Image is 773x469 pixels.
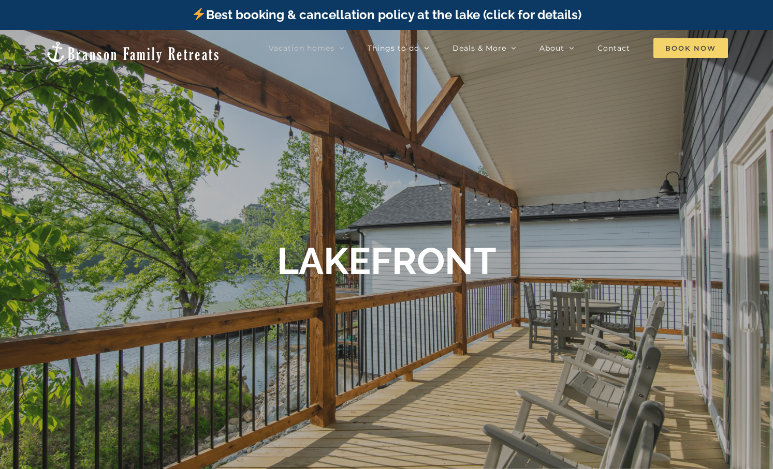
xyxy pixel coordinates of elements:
a: Things to do [368,38,429,58]
a: Deals & More [453,38,516,58]
a: Book Now [653,38,728,58]
a: Vacation homes [269,38,344,58]
span: Things to do [368,44,419,52]
nav: Main Menu [269,38,728,58]
a: About [539,38,574,58]
span: Vacation homes [269,44,334,52]
span: Deals & More [453,44,506,52]
img: Branson Family Retreats Logo [45,40,221,64]
a: Contact [597,38,630,58]
span: About [539,44,564,52]
img: ⚡️ [193,8,205,20]
h1: LAKEFRONT [277,239,497,283]
span: Contact [597,44,630,52]
a: Best booking & cancellation policy at the lake (click for details) [192,7,581,22]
